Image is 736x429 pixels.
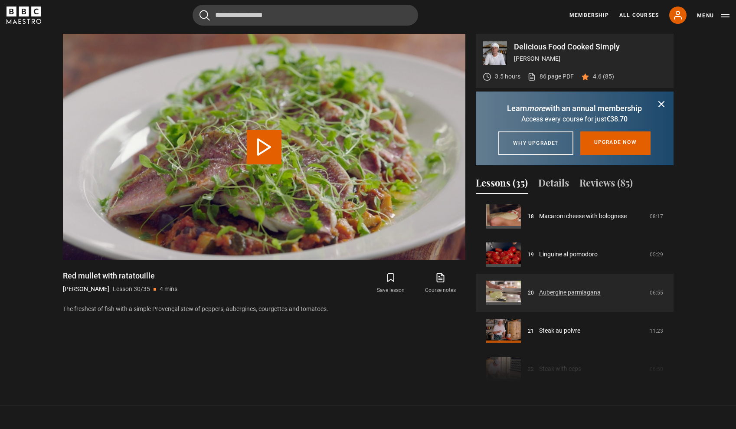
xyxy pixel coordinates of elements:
button: Details [538,176,569,194]
p: The freshest of fish with a simple Provençal stew of peppers, aubergines, courgettes and tomatoes. [63,305,465,314]
a: Linguine al pomodoro [539,250,598,259]
button: Submit the search query [200,10,210,21]
a: 86 page PDF [527,72,574,81]
p: [PERSON_NAME] [63,285,109,294]
input: Search [193,5,418,26]
p: Learn with an annual membership [486,102,663,114]
p: 4 mins [160,285,177,294]
p: Delicious Food Cooked Simply [514,43,667,51]
button: Play Lesson Red mullet with ratatouille [247,130,281,164]
a: Aubergine parmiagana [539,288,601,297]
p: 3.5 hours [495,72,520,81]
p: [PERSON_NAME] [514,54,667,63]
video-js: Video Player [63,34,465,260]
i: more [527,104,545,113]
button: Lessons (35) [476,176,528,194]
a: Course notes [415,271,465,296]
svg: BBC Maestro [7,7,41,24]
p: Lesson 30/35 [113,285,150,294]
a: All Courses [619,11,659,19]
a: Why upgrade? [498,131,573,155]
p: 4.6 (85) [593,72,614,81]
a: Macaroni cheese with bolognese [539,212,627,221]
button: Save lesson [366,271,415,296]
span: €38.70 [606,115,628,123]
button: Reviews (85) [579,176,633,194]
button: Toggle navigation [697,11,729,20]
a: Steak au poivre [539,326,580,335]
a: Membership [569,11,609,19]
a: Upgrade now [580,131,651,155]
h1: Red mullet with ratatouille [63,271,177,281]
p: Access every course for just [486,114,663,124]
